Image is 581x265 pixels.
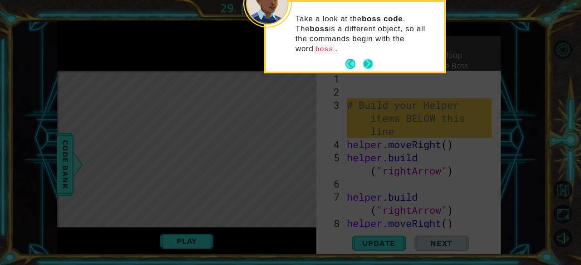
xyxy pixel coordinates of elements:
strong: boss [310,24,329,33]
strong: boss code [362,14,403,23]
button: Back [345,59,363,69]
code: boss [314,44,335,54]
button: Next [363,58,374,69]
p: Take a look at the . The is a different object, so all the commands begin with the word . [295,14,438,54]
